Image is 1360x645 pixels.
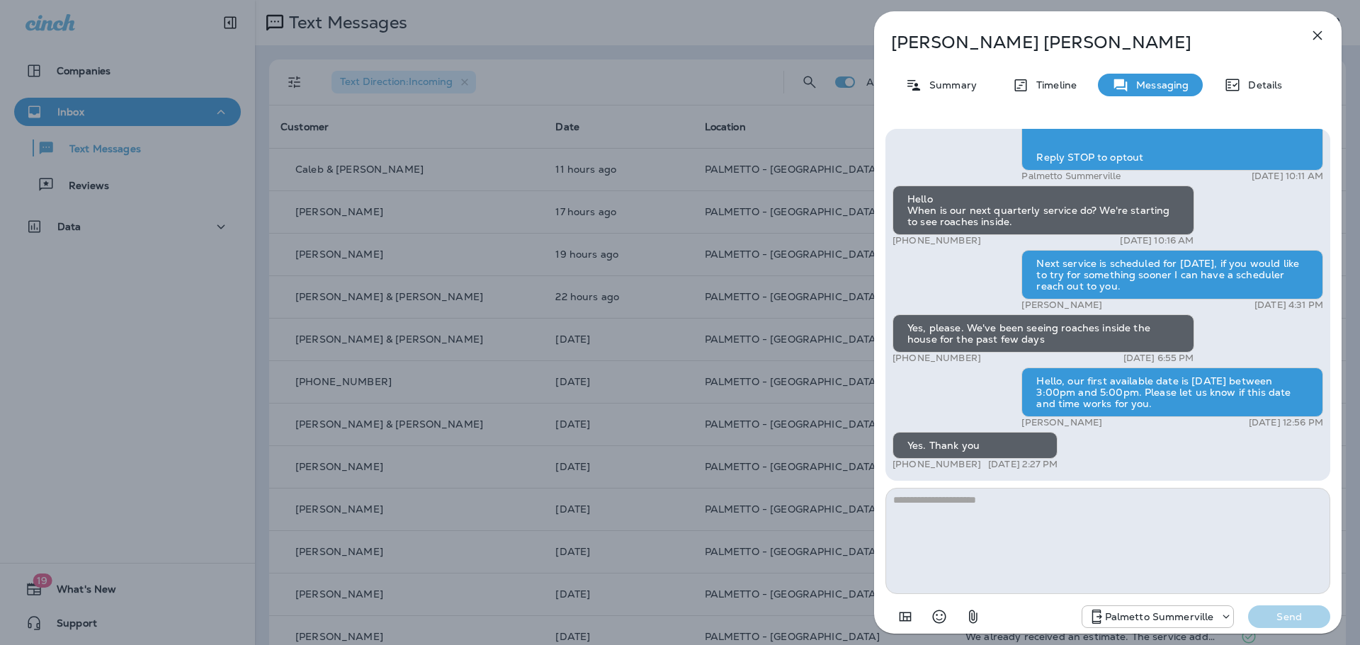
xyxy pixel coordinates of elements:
[1029,79,1077,91] p: Timeline
[988,459,1058,470] p: [DATE] 2:27 PM
[1021,250,1323,299] div: Next service is scheduled for [DATE], if you would like to try for something sooner I can have a ...
[892,314,1194,353] div: Yes, please. We've been seeing roaches inside the house for the past few days
[1129,79,1189,91] p: Messaging
[1105,611,1214,622] p: Palmetto Summerville
[1252,171,1323,182] p: [DATE] 10:11 AM
[1254,299,1323,311] p: [DATE] 4:31 PM
[892,432,1058,459] div: Yes. Thank you
[892,459,981,470] p: [PHONE_NUMBER]
[1123,353,1194,364] p: [DATE] 6:55 PM
[1120,235,1194,246] p: [DATE] 10:16 AM
[1241,79,1282,91] p: Details
[1249,417,1323,428] p: [DATE] 12:56 PM
[891,33,1278,52] p: [PERSON_NAME] [PERSON_NAME]
[1021,367,1323,417] div: Hello, our first available date is [DATE] between 3:00pm and 5:00pm. Please let us know if this d...
[892,235,981,246] p: [PHONE_NUMBER]
[1021,171,1121,182] p: Palmetto Summerville
[1021,417,1102,428] p: [PERSON_NAME]
[892,353,981,364] p: [PHONE_NUMBER]
[1082,608,1234,625] div: +1 (843) 594-2691
[925,603,953,631] button: Select an emoji
[922,79,977,91] p: Summary
[1021,299,1102,311] p: [PERSON_NAME]
[891,603,919,631] button: Add in a premade template
[892,185,1194,235] div: Hello When is our next quarterly service do? We're starting to see roaches inside.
